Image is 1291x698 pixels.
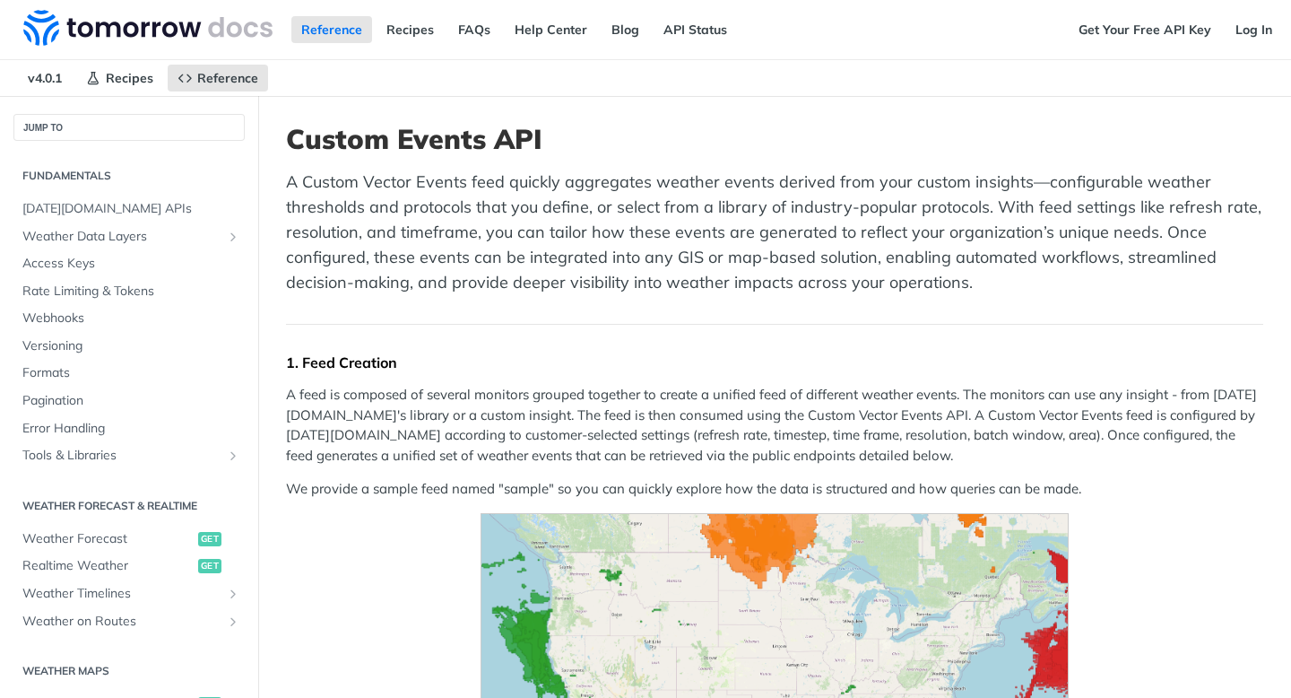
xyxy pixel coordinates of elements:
a: Formats [13,360,245,387]
span: Formats [22,364,240,382]
span: Weather Forecast [22,530,194,548]
button: Show subpages for Weather Timelines [226,587,240,601]
a: Help Center [505,16,597,43]
button: Show subpages for Weather on Routes [226,615,240,629]
h2: Weather Forecast & realtime [13,498,245,514]
span: Error Handling [22,420,240,438]
span: [DATE][DOMAIN_NAME] APIs [22,200,240,218]
a: Tools & LibrariesShow subpages for Tools & Libraries [13,442,245,469]
span: Realtime Weather [22,557,194,575]
a: Weather Forecastget [13,526,245,553]
a: Versioning [13,333,245,360]
span: Reference [197,70,258,86]
button: JUMP TO [13,114,245,141]
p: A Custom Vector Events feed quickly aggregates weather events derived from your custom insights—c... [286,170,1263,295]
a: Recipes [377,16,444,43]
span: Tools & Libraries [22,447,221,465]
span: Webhooks [22,310,240,327]
button: Show subpages for Weather Data Layers [226,230,240,244]
a: [DATE][DOMAIN_NAME] APIs [13,196,245,222]
span: Weather Data Layers [22,228,221,246]
span: Versioning [22,337,240,355]
a: Realtime Weatherget [13,553,245,580]
a: Blog [602,16,649,43]
p: A feed is composed of several monitors grouped together to create a unified feed of different wea... [286,385,1263,466]
a: Pagination [13,388,245,414]
span: v4.0.1 [18,65,72,92]
a: Get Your Free API Key [1069,16,1221,43]
span: Weather Timelines [22,585,221,603]
h2: Weather Maps [13,663,245,679]
div: 1. Feed Creation [286,353,1263,371]
a: Reference [291,16,372,43]
a: Rate Limiting & Tokens [13,278,245,305]
h1: Custom Events API [286,123,1263,155]
span: get [198,532,221,546]
a: API Status [654,16,737,43]
a: Weather Data LayersShow subpages for Weather Data Layers [13,223,245,250]
a: Error Handling [13,415,245,442]
button: Show subpages for Tools & Libraries [226,449,240,463]
a: Log In [1226,16,1282,43]
span: Pagination [22,392,240,410]
img: Tomorrow.io Weather API Docs [23,10,273,46]
a: Webhooks [13,305,245,332]
span: Recipes [106,70,153,86]
p: We provide a sample feed named "sample" so you can quickly explore how the data is structured and... [286,479,1263,500]
a: FAQs [448,16,500,43]
span: Rate Limiting & Tokens [22,283,240,301]
h2: Fundamentals [13,168,245,184]
a: Recipes [76,65,163,92]
span: Access Keys [22,255,240,273]
a: Weather on RoutesShow subpages for Weather on Routes [13,608,245,635]
a: Reference [168,65,268,92]
span: get [198,559,221,573]
a: Access Keys [13,250,245,277]
a: Weather TimelinesShow subpages for Weather Timelines [13,580,245,607]
span: Weather on Routes [22,613,221,631]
